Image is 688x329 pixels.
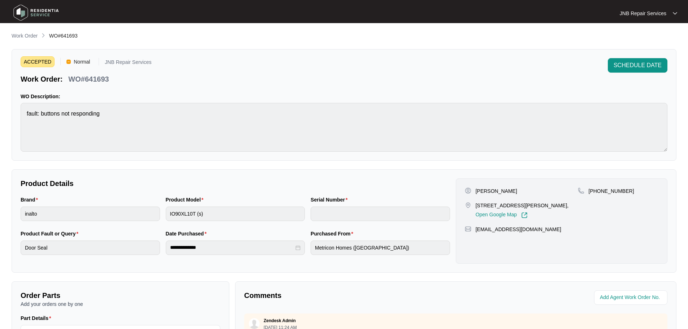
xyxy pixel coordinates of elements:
[105,60,151,67] p: JNB Repair Services
[21,103,667,152] textarea: fault: buttons not responding
[166,230,209,237] label: Date Purchased
[21,300,220,308] p: Add your orders one by one
[166,196,207,203] label: Product Model
[465,226,471,232] img: map-pin
[244,290,451,300] p: Comments
[608,58,667,73] button: SCHEDULE DATE
[21,207,160,221] input: Brand
[12,32,38,39] p: Work Order
[521,212,528,218] img: Link-External
[614,61,662,70] span: SCHEDULE DATE
[21,74,62,84] p: Work Order:
[589,187,634,195] p: [PHONE_NUMBER]
[311,207,450,221] input: Serial Number
[673,12,677,15] img: dropdown arrow
[68,74,109,84] p: WO#641693
[620,10,666,17] p: JNB Repair Services
[311,230,356,237] label: Purchased From
[476,226,561,233] p: [EMAIL_ADDRESS][DOMAIN_NAME]
[264,318,296,324] p: Zendesk Admin
[600,293,663,302] input: Add Agent Work Order No.
[578,187,584,194] img: map-pin
[21,315,54,322] label: Part Details
[40,33,46,38] img: chevron-right
[21,196,41,203] label: Brand
[476,202,569,209] p: [STREET_ADDRESS][PERSON_NAME],
[476,212,528,218] a: Open Google Map
[311,196,350,203] label: Serial Number
[49,33,78,39] span: WO#641693
[66,60,71,64] img: Vercel Logo
[311,241,450,255] input: Purchased From
[465,202,471,208] img: map-pin
[71,56,93,67] span: Normal
[21,241,160,255] input: Product Fault or Query
[21,56,55,67] span: ACCEPTED
[11,2,61,23] img: residentia service logo
[21,230,81,237] label: Product Fault or Query
[21,93,667,100] p: WO Description:
[249,318,260,329] img: user.svg
[170,244,294,251] input: Date Purchased
[465,187,471,194] img: user-pin
[21,178,450,189] p: Product Details
[166,207,305,221] input: Product Model
[10,32,39,40] a: Work Order
[21,290,220,300] p: Order Parts
[476,187,517,195] p: [PERSON_NAME]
